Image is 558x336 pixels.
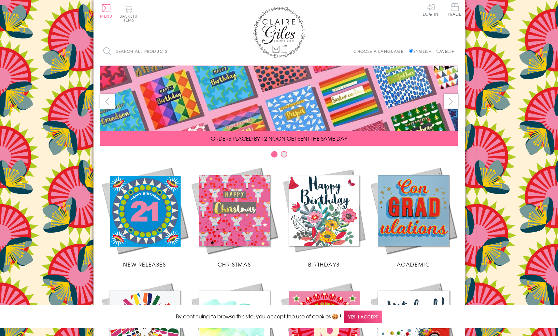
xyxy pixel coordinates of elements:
[100,4,113,18] button: Menu
[448,3,462,17] a: Trade
[100,166,190,268] a: New Releases
[190,166,279,268] a: Christmas
[279,166,369,268] a: Birthdays
[253,7,305,58] img: Claire Giles Greetings Cards
[100,13,113,19] span: Menu
[100,151,458,161] div: Carousel Pagination
[369,166,458,268] a: Academic
[281,151,287,158] button: Carousel Page 2
[448,3,462,16] span: Trade
[397,260,430,268] span: Academic
[409,48,435,54] label: English
[218,260,251,268] span: Christmas
[344,311,382,323] span: Yes, I accept
[207,44,214,59] input: Search
[211,134,347,142] span: ORDERS PLACED BY 12 NOON GET SENT THE SAME DAY
[308,260,339,268] span: Birthdays
[423,3,438,16] a: Log In
[100,44,214,59] input: Search all products
[436,48,455,54] label: Welsh
[123,260,166,268] span: New Releases
[100,94,115,109] button: prev
[436,49,441,53] input: Welsh
[271,151,278,158] button: Carousel Page 1 (Current Slide)
[122,13,137,23] span: 0 items
[120,5,137,22] button: Basket0 items
[444,94,458,109] button: next
[353,48,408,54] p: Choose a language:
[409,49,413,53] input: English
